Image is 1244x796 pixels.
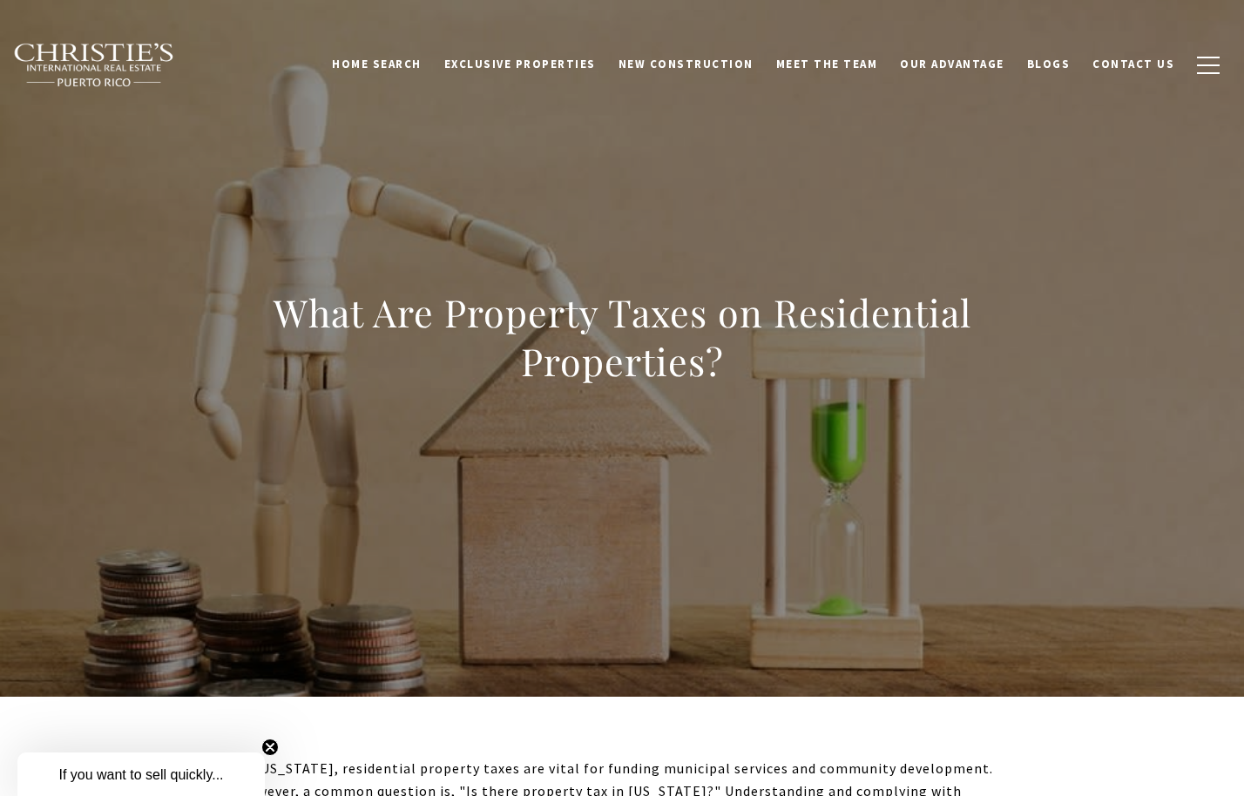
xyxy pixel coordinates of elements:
[17,752,265,796] div: If you want to sell quickly...Close teaser
[321,48,433,81] a: Home Search
[765,48,889,81] a: Meet the Team
[58,767,223,782] span: If you want to sell quickly...
[900,57,1004,71] span: Our Advantage
[889,48,1016,81] a: Our Advantage
[261,739,279,756] button: Close teaser
[1016,48,1082,81] a: Blogs
[1092,57,1174,71] span: Contact Us
[444,57,596,71] span: Exclusive Properties
[13,43,175,88] img: Christie's International Real Estate black text logo
[607,48,765,81] a: New Construction
[1027,57,1071,71] span: Blogs
[619,57,754,71] span: New Construction
[433,48,607,81] a: Exclusive Properties
[238,288,1006,386] h1: What Are Property Taxes on Residential Properties?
